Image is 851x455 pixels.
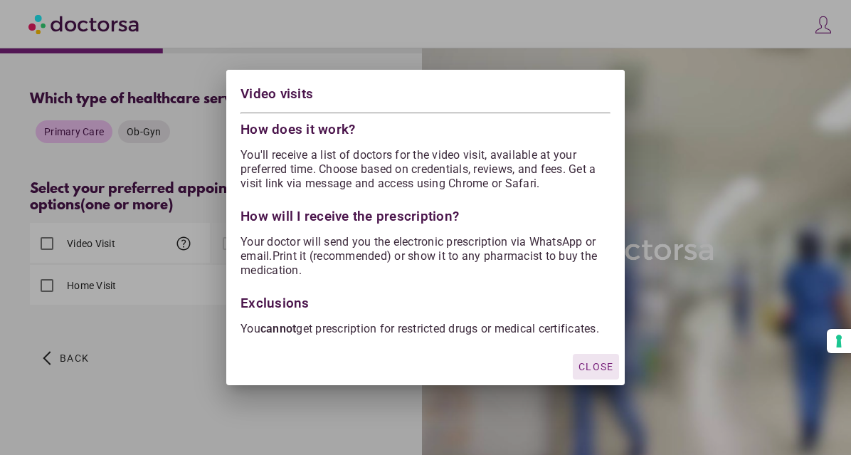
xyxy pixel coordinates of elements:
span: Close [578,361,613,372]
button: Close [573,354,619,380]
p: You get prescription for restricted drugs or medical certificates. [240,322,610,336]
div: Video visits [240,84,610,108]
p: Your doctor will send you the electronic prescription via WhatsApp or email.Print it (recommended... [240,235,610,278]
button: Your consent preferences for tracking technologies [827,329,851,353]
div: Exclusions [240,289,610,310]
div: How does it work? [240,119,610,137]
div: How will I receive the prescription? [240,202,610,224]
p: You'll receive a list of doctors for the video visit, available at your preferred time. Choose ba... [240,148,610,191]
strong: cannot [260,322,297,335]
